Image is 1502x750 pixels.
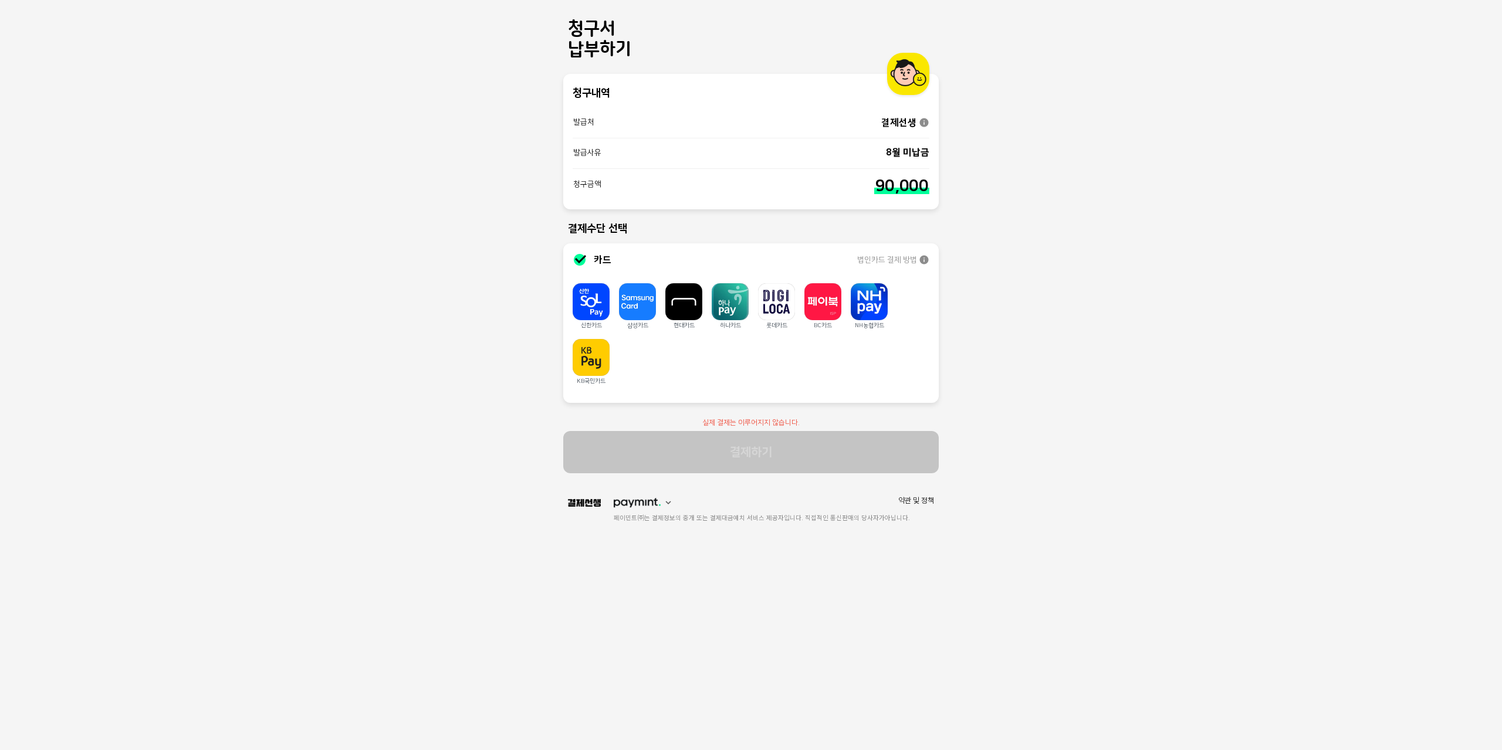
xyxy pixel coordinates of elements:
[753,323,800,328] p: 롯데카드
[898,497,934,504] a: 약관 및 정책
[563,431,939,473] button: 결제하기
[563,219,627,243] h2: 결제수단 선택
[563,19,939,60] h1: 청구서 납부하기
[707,323,753,328] p: 하나카드
[614,515,934,521] div: 페이민트㈜는 결제정보의 중개 또는 결제대금예치 서비스 제공자입니다. 직접적인 통신판매의 당사자가아닙니다.
[857,253,929,267] button: 법인카드 결제 방법
[573,108,608,138] p: 발급처
[573,138,608,168] p: 발급사유
[661,323,707,328] p: 현대카드
[614,323,661,328] p: 삼성카드
[563,419,939,426] p: 실제 결제는 이루어지지 않습니다.
[573,170,608,200] p: 청구금액
[608,108,929,138] p: 결제선생
[573,83,610,108] h2: 청구내역
[614,496,661,510] img: paymint 로고
[874,169,929,201] p: 90,000
[663,497,674,508] img: arrow drop down
[608,138,929,168] p: 8월 미납금
[800,323,846,328] p: BC카드
[568,499,601,507] img: payssam 로고
[594,255,611,264] h3: 카드
[846,323,892,328] p: NH농협카드
[568,323,614,328] p: 신한카드
[568,378,614,384] p: KB국민카드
